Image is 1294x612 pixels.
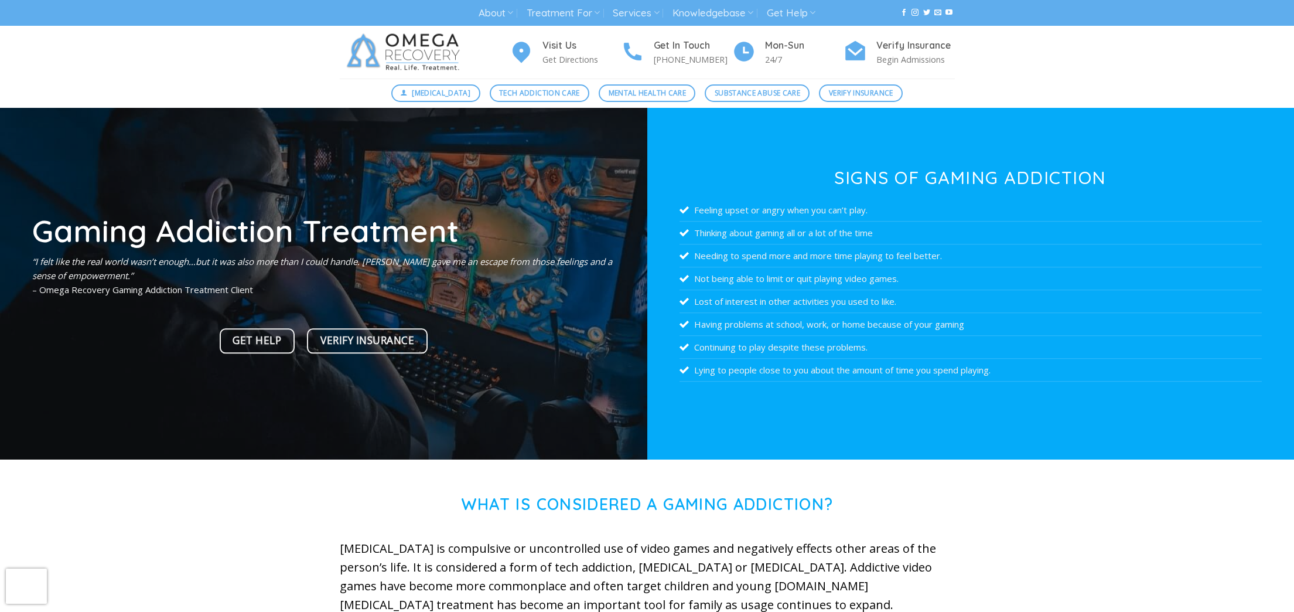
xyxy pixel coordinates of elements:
[599,84,695,102] a: Mental Health Care
[340,26,472,79] img: Omega Recovery
[391,84,480,102] a: [MEDICAL_DATA]
[680,169,1262,186] h3: Signs of Gaming Addiction
[220,328,295,353] a: Get Help
[412,87,470,98] span: [MEDICAL_DATA]
[680,199,1262,222] li: Feeling upset or angry when you can’t play.
[765,38,844,53] h4: Mon-Sun
[680,267,1262,290] li: Not being able to limit or quit playing video games.
[32,215,614,246] h1: Gaming Addiction Treatment
[819,84,903,102] a: Verify Insurance
[680,244,1262,267] li: Needing to spend more and more time playing to feel better.
[340,495,955,514] h1: What is Considered a Gaming Addiction?
[32,256,612,281] em: “I felt like the real world wasn’t enough…but it was also more than I could handle. [PERSON_NAME]...
[900,9,907,17] a: Follow on Facebook
[307,328,428,353] a: Verify Insurance
[844,38,955,67] a: Verify Insurance Begin Admissions
[923,9,930,17] a: Follow on Twitter
[876,53,955,66] p: Begin Admissions
[320,332,414,349] span: Verify Insurance
[479,2,513,24] a: About
[876,38,955,53] h4: Verify Insurance
[934,9,941,17] a: Send us an email
[527,2,600,24] a: Treatment For
[945,9,952,17] a: Follow on YouTube
[680,336,1262,359] li: Continuing to play despite these problems.
[654,53,732,66] p: [PHONE_NUMBER]
[490,84,590,102] a: Tech Addiction Care
[680,359,1262,382] li: Lying to people close to you about the amount of time you spend playing.
[680,222,1262,244] li: Thinking about gaming all or a lot of the time
[609,87,686,98] span: Mental Health Care
[765,53,844,66] p: 24/7
[911,9,919,17] a: Follow on Instagram
[613,2,659,24] a: Services
[672,2,753,24] a: Knowledgebase
[32,254,614,297] p: – Omega Recovery Gaming Addiction Treatment Client
[510,38,621,67] a: Visit Us Get Directions
[621,38,732,67] a: Get In Touch [PHONE_NUMBER]
[499,87,580,98] span: Tech Addiction Care
[715,87,800,98] span: Substance Abuse Care
[542,38,621,53] h4: Visit Us
[680,313,1262,336] li: Having problems at school, work, or home because of your gaming
[767,2,815,24] a: Get Help
[233,332,281,349] span: Get Help
[829,87,893,98] span: Verify Insurance
[654,38,732,53] h4: Get In Touch
[680,290,1262,313] li: Lost of interest in other activities you used to like.
[542,53,621,66] p: Get Directions
[705,84,810,102] a: Substance Abuse Care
